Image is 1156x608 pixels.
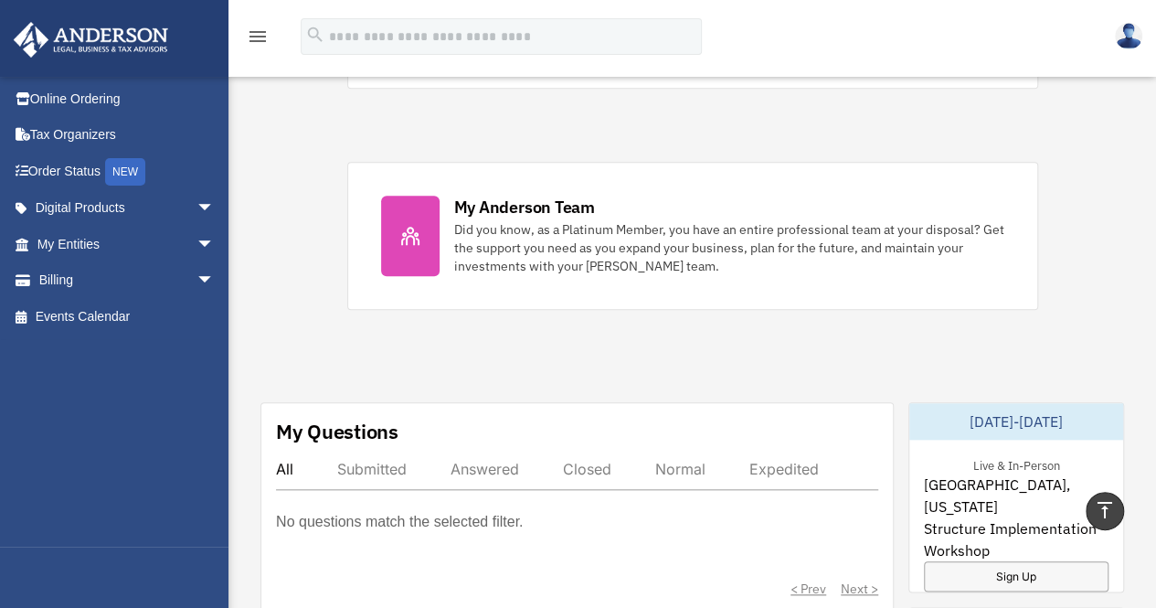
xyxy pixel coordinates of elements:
i: menu [247,26,269,48]
div: Submitted [337,460,407,478]
i: search [305,25,325,45]
a: Sign Up [924,561,1108,592]
div: All [276,460,293,478]
div: Expedited [749,460,819,478]
a: Billingarrow_drop_down [13,262,242,299]
a: menu [247,32,269,48]
a: Order StatusNEW [13,153,242,190]
span: arrow_drop_down [196,190,233,228]
span: Structure Implementation Workshop [924,517,1108,561]
span: arrow_drop_down [196,262,233,300]
a: My Anderson Team Did you know, as a Platinum Member, you have an entire professional team at your... [347,162,1038,310]
div: [DATE]-[DATE] [909,403,1123,440]
a: Digital Productsarrow_drop_down [13,190,242,227]
div: NEW [105,158,145,186]
a: Online Ordering [13,80,242,117]
div: Normal [655,460,705,478]
a: Events Calendar [13,298,242,335]
div: Did you know, as a Platinum Member, you have an entire professional team at your disposal? Get th... [454,220,1004,275]
div: Closed [563,460,611,478]
a: Tax Organizers [13,117,242,154]
img: User Pic [1115,23,1142,49]
p: No questions match the selected filter. [276,509,523,535]
img: Anderson Advisors Platinum Portal [8,22,174,58]
div: Live & In-Person [959,454,1075,474]
div: My Questions [276,418,398,445]
div: My Anderson Team [454,196,595,219]
a: My Entitiesarrow_drop_down [13,226,242,262]
i: vertical_align_top [1094,499,1116,521]
span: [GEOGRAPHIC_DATA], [US_STATE] [924,474,1108,517]
span: arrow_drop_down [196,226,233,263]
a: vertical_align_top [1086,492,1124,530]
div: Answered [451,460,519,478]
